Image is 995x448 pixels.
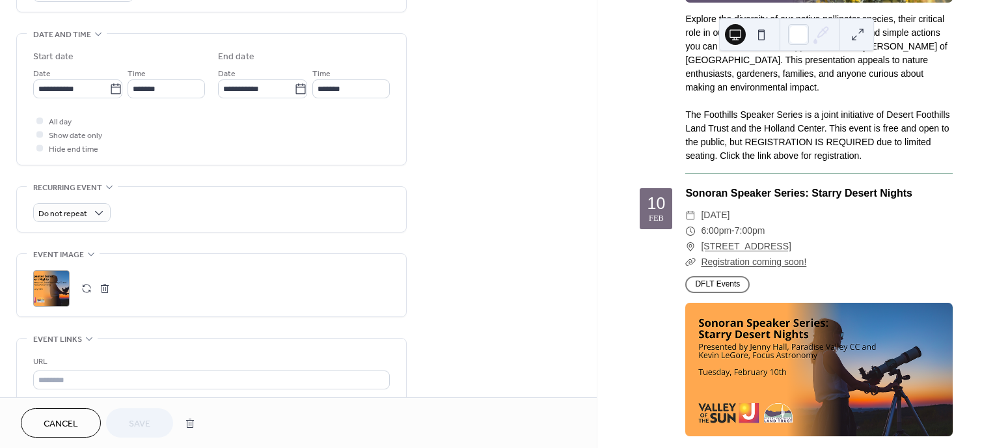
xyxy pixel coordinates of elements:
span: 7:00pm [735,223,765,239]
span: Time [128,67,146,81]
div: ​ [685,255,696,270]
span: Cancel [44,417,78,431]
span: Recurring event [33,181,102,195]
div: ​ [685,208,696,223]
span: - [731,223,735,239]
div: ​ [685,239,696,255]
span: Date and time [33,28,91,42]
div: Start date [33,50,74,64]
a: Registration coming soon! [701,257,806,267]
span: Time [312,67,331,81]
div: 10 [647,195,666,212]
div: End date [218,50,254,64]
span: All day [49,115,72,129]
span: Event links [33,333,82,346]
span: Show date only [49,129,102,143]
a: Sonoran Speaker Series: Starry Desert Nights [685,188,912,199]
a: [STREET_ADDRESS] [701,239,791,255]
div: Feb [649,214,664,223]
span: Event image [33,248,84,262]
span: Hide end time [49,143,98,156]
div: URL [33,355,387,369]
div: Explore the diversity of our native pollinator species, their critical role in our ecosystem, the... [685,12,953,163]
span: Date [218,67,236,81]
span: Date [33,67,51,81]
span: 6:00pm [701,223,731,239]
div: ; [33,270,70,307]
span: Do not repeat [38,206,87,221]
div: ​ [685,223,696,239]
button: Cancel [21,408,101,438]
span: [DATE] [701,208,729,223]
